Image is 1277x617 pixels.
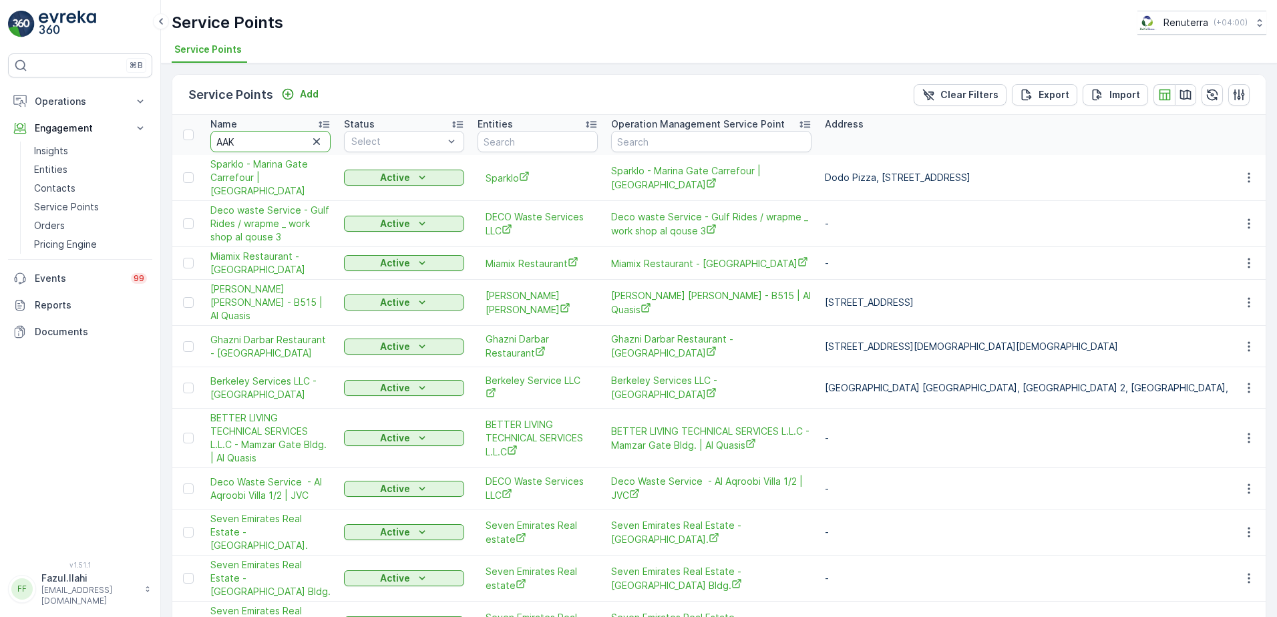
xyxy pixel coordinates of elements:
p: Active [380,381,410,395]
p: Entities [478,118,513,131]
div: Toggle Row Selected [183,527,194,538]
p: Address [825,118,864,131]
button: Active [344,524,464,540]
span: BETTER LIVING TECHNICAL SERVICES L.L.C [486,418,590,459]
a: Seven Emirates Real Estate - Al Rigga Bldg. [210,512,331,552]
a: Seven Emirates Real estate [486,519,590,546]
span: Seven Emirates Real Estate - [GEOGRAPHIC_DATA] Bldg. [210,558,331,598]
a: Sparklo - Marina Gate Carrefour | Dubai Marina [611,164,811,192]
a: Ghazni Darbar Restaurant - Sonapur [611,333,811,360]
a: Entities [29,160,152,179]
a: Deco Waste Service - Al Aqroobi Villa 1/2 | JVC [611,475,811,502]
p: Renuterra [1163,16,1208,29]
button: Active [344,570,464,586]
img: logo_light-DOdMpM7g.png [39,11,96,37]
div: Toggle Row Selected [183,433,194,443]
img: logo [8,11,35,37]
button: Operations [8,88,152,115]
a: Deco waste Service - Gulf Rides / wrapme _ work shop al qouse 3 [210,204,331,244]
button: Active [344,170,464,186]
a: Deco waste Service - Gulf Rides / wrapme _ work shop al qouse 3 [611,210,811,238]
button: Import [1083,84,1148,106]
span: Ghazni Darbar Restaurant - [GEOGRAPHIC_DATA] [210,333,331,360]
a: BETTER LIVING TECHNICAL SERVICES L.L.C - Mamzar Gate Bldg. | Al Quasis [611,425,811,452]
div: Toggle Row Selected [183,172,194,183]
a: Berkeley Services LLC - Town Square [210,375,331,401]
span: Ghazni Darbar Restaurant - [GEOGRAPHIC_DATA] [611,333,811,360]
span: [PERSON_NAME] [PERSON_NAME] - B515 | Al Quasis [210,282,331,323]
p: Import [1109,88,1140,101]
span: Miamix Restaurant - [GEOGRAPHIC_DATA] [611,256,811,270]
button: Active [344,294,464,311]
a: Miamix Restaurant [486,256,590,270]
button: Engagement [8,115,152,142]
div: Toggle Row Selected [183,573,194,584]
a: Hussain Nasser Ahmad Lootah - B515 | Al Quasis [210,282,331,323]
a: Ghazni Darbar Restaurant [486,333,590,360]
p: Service Points [188,85,273,104]
p: Documents [35,325,147,339]
span: Seven Emirates Real Estate - [GEOGRAPHIC_DATA]. [210,512,331,552]
p: Pricing Engine [34,238,97,251]
p: [EMAIL_ADDRESS][DOMAIN_NAME] [41,585,138,606]
span: Seven Emirates Real Estate - [GEOGRAPHIC_DATA]. [611,519,811,546]
p: Entities [34,163,67,176]
a: Pricing Engine [29,235,152,254]
span: [PERSON_NAME] [PERSON_NAME] - B515 | Al Quasis [611,289,811,317]
a: DECO Waste Services LLC [486,210,590,238]
p: Fazul.Ilahi [41,572,138,585]
p: Active [380,340,410,353]
span: Berkeley Services LLC - [GEOGRAPHIC_DATA] [210,375,331,401]
a: Berkeley Service LLC [486,374,590,401]
a: Contacts [29,179,152,198]
a: Sparklo - Marina Gate Carrefour | Dubai Marina [210,158,331,198]
p: Operation Management Service Point [611,118,785,131]
div: Toggle Row Selected [183,483,194,494]
p: Name [210,118,237,131]
span: [PERSON_NAME] [PERSON_NAME] [486,289,590,317]
button: Export [1012,84,1077,106]
a: Service Points [29,198,152,216]
a: Documents [8,319,152,345]
a: Ghazni Darbar Restaurant - Sonapur [210,333,331,360]
a: Miamix Restaurant - Al Nadha [611,256,811,270]
input: Search [478,131,598,152]
span: Miamix Restaurant - [GEOGRAPHIC_DATA] [210,250,331,276]
span: v 1.51.1 [8,561,152,569]
p: Reports [35,298,147,312]
button: Active [344,430,464,446]
button: Active [344,255,464,271]
a: Hussain Nasser Ahmad Lootah - B515 | Al Quasis [611,289,811,317]
a: Miamix Restaurant - Al Nadha [210,250,331,276]
a: Seven Emirates Real Estate - Al Rafa Bldg. [611,565,811,592]
span: DECO Waste Services LLC [486,475,590,502]
p: Orders [34,219,65,232]
p: Active [380,482,410,495]
button: Active [344,380,464,396]
a: Deco Waste Service - Al Aqroobi Villa 1/2 | JVC [210,475,331,502]
p: ⌘B [130,60,143,71]
p: Service Points [34,200,99,214]
button: Active [344,339,464,355]
div: Toggle Row Selected [183,341,194,352]
a: Seven Emirates Real estate [486,565,590,592]
span: Sparklo [486,171,590,185]
p: Active [380,296,410,309]
p: Active [380,572,410,585]
p: Engagement [35,122,126,135]
a: Seven Emirates Real Estate - Al Rafa Bldg. [210,558,331,598]
p: Operations [35,95,126,108]
a: Events99 [8,265,152,292]
p: Clear Filters [940,88,998,101]
p: Active [380,526,410,539]
span: Sparklo - Marina Gate Carrefour | [GEOGRAPHIC_DATA] [210,158,331,198]
button: Active [344,481,464,497]
a: Orders [29,216,152,235]
a: Insights [29,142,152,160]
